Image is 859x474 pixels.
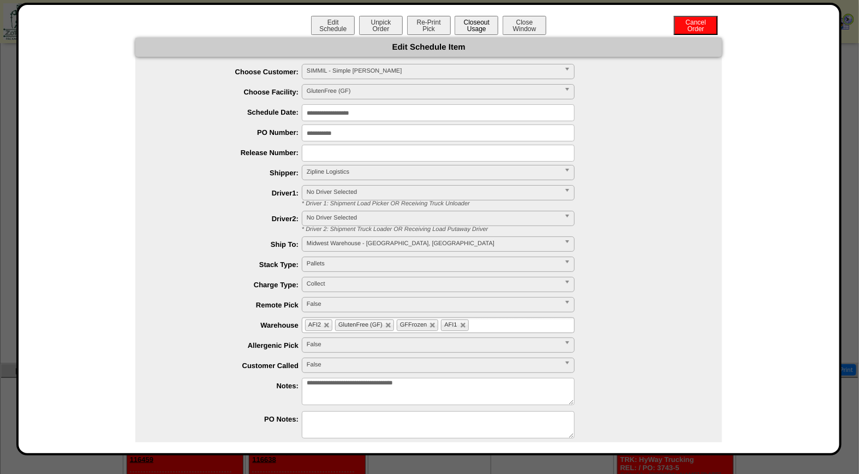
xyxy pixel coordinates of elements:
[294,200,722,207] div: * Driver 1: Shipment Load Picker OR Receiving Truck Unloader
[307,298,560,311] span: False
[674,16,718,35] button: CancelOrder
[157,415,302,423] label: PO Notes:
[157,382,302,390] label: Notes:
[157,240,302,248] label: Ship To:
[359,16,403,35] button: UnpickOrder
[157,362,302,370] label: Customer Called
[307,358,560,371] span: False
[400,322,427,328] span: GFFrozen
[307,85,560,98] span: GlutenFree (GF)
[157,215,302,223] label: Driver2:
[308,322,321,328] span: AFI2
[157,260,302,269] label: Stack Type:
[307,64,560,78] span: SIMMIL - Simple [PERSON_NAME]
[157,169,302,177] label: Shipper:
[455,16,498,35] button: CloseoutUsage
[157,301,302,309] label: Remote Pick
[157,149,302,157] label: Release Number:
[157,128,302,137] label: PO Number:
[157,321,302,329] label: Warehouse
[307,257,560,270] span: Pallets
[157,341,302,349] label: Allergenic Pick
[503,16,546,35] button: CloseWindow
[307,186,560,199] span: No Driver Selected
[307,237,560,250] span: Midwest Warehouse - [GEOGRAPHIC_DATA], [GEOGRAPHIC_DATA]
[157,88,302,96] label: Choose Facility:
[135,38,722,57] div: Edit Schedule Item
[157,189,302,197] label: Driver1:
[338,322,383,328] span: GlutenFree (GF)
[307,165,560,179] span: Zipline Logistics
[157,68,302,76] label: Choose Customer:
[444,322,457,328] span: AFI1
[407,16,451,35] button: Re-PrintPick
[157,108,302,116] label: Schedule Date:
[502,25,547,33] a: CloseWindow
[307,211,560,224] span: No Driver Selected
[294,226,722,233] div: * Driver 2: Shipment Truck Loader OR Receiving Load Putaway Driver
[157,281,302,289] label: Charge Type:
[311,16,355,35] button: EditSchedule
[307,277,560,291] span: Collect
[307,338,560,351] span: False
